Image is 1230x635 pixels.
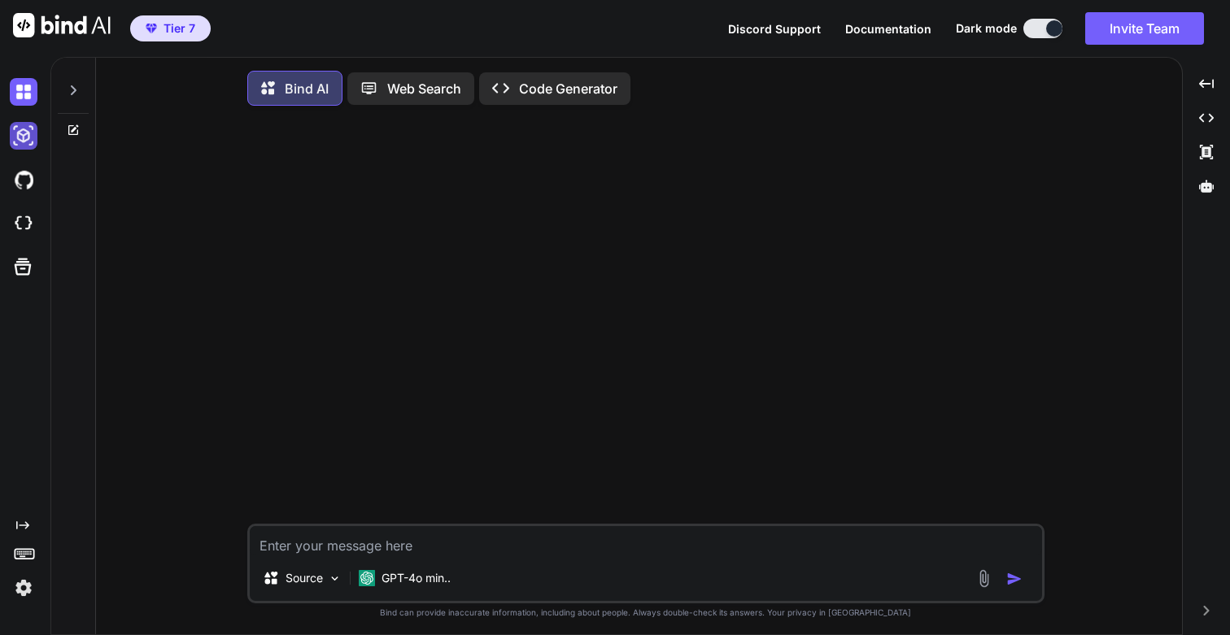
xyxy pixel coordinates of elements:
[382,570,451,586] p: GPT-4o min..
[10,122,37,150] img: darkAi-studio
[1085,12,1204,45] button: Invite Team
[359,570,375,586] img: GPT-4o mini
[1006,571,1023,587] img: icon
[130,15,211,41] button: premiumTier 7
[328,572,342,585] img: Pick Models
[728,20,821,37] button: Discord Support
[845,22,931,36] span: Documentation
[285,79,329,98] p: Bind AI
[164,20,195,37] span: Tier 7
[387,79,461,98] p: Web Search
[247,607,1045,619] p: Bind can provide inaccurate information, including about people. Always double-check its answers....
[10,574,37,602] img: settings
[845,20,931,37] button: Documentation
[286,570,323,586] p: Source
[10,166,37,194] img: githubDark
[10,78,37,106] img: darkChat
[519,79,617,98] p: Code Generator
[975,569,993,588] img: attachment
[146,24,157,33] img: premium
[728,22,821,36] span: Discord Support
[13,13,111,37] img: Bind AI
[956,20,1017,37] span: Dark mode
[10,210,37,237] img: cloudideIcon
